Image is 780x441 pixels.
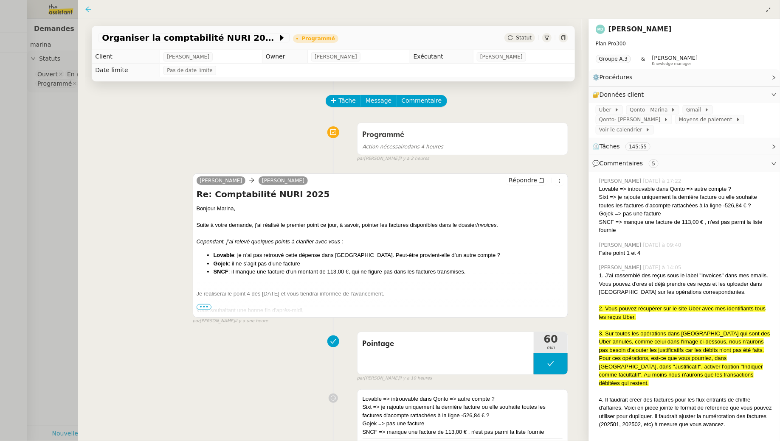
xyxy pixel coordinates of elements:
div: Suite à votre demande, j'ai réalisé le premier point ce jour, à savoir, pointer les factures disp... [197,221,565,229]
td: Owner [262,50,307,64]
td: Exécutant [410,50,473,64]
span: & [641,55,645,66]
span: dans 4 heures [363,144,444,150]
div: ⏲️Tâches 145:55 [589,138,780,155]
span: Organiser la comptabilité NURI 2025 [102,33,278,42]
strong: Gojek [214,260,229,267]
span: Knowledge manager [652,61,692,66]
div: Lovable => introuvable dans Qonto => autre compte ? [599,185,773,193]
li: : il manque une facture d’un montant de 113,00 €, qui ne figure pas dans les factures transmises. [214,268,565,276]
div: Sixt => je rajoute uniquement la dernière facture ou elle souhaite toutes les factures d'acompte ... [363,403,563,419]
span: Statut [516,35,532,41]
div: SNCF => manque une facture de 113,00 € , n'est pas parmi la liste fournie [363,428,563,436]
div: Programmé [301,36,335,41]
div: 4. Il faudrait créer des factures pour les flux entrants de chiffre d'affaires. Voici en pièce jo... [599,396,773,429]
span: Action nécessaire [363,144,408,150]
span: Plan Pro [596,41,616,47]
span: [DATE] à 09:40 [643,241,683,249]
span: [DATE] à 14:05 [643,264,683,271]
span: Message [366,96,391,106]
div: Gojek => pas une facture [599,209,773,218]
div: Sixt => je rajoute uniquement la dernière facture ou elle souhaite toutes les factures d'acompte ... [599,193,773,209]
span: 2. Vous pouvez récupérer sur le site Uber avec mes identifiants tous les reçus Uber. [599,305,766,320]
div: Bonjour Marina, [197,204,565,213]
li: : il ne s’agit pas d’une facture [214,260,565,268]
div: Lovable => introuvable dans Qonto => autre compte ? [363,395,563,403]
a: [PERSON_NAME] [259,177,308,184]
span: Gmail [686,106,704,114]
span: 3. Sur toutes les opérations dans [GEOGRAPHIC_DATA] qui sont des Uber annulés, comme celui dans l... [599,330,770,386]
small: [PERSON_NAME] [357,155,429,162]
nz-tag: 5 [649,159,659,168]
span: 💬 [592,160,662,167]
span: [PERSON_NAME] [599,177,643,185]
li: : je n’ai pas retrouvé cette dépense dans [GEOGRAPHIC_DATA]. Peut-être provient-elle d’un autre c... [214,251,565,260]
span: il y a 2 heures [399,155,429,162]
div: Faire point 1 et 4 [599,249,773,257]
span: [PERSON_NAME] [599,264,643,271]
span: Pas de date limite [167,66,213,75]
nz-tag: 145:55 [625,142,650,151]
span: [PERSON_NAME] [599,241,643,249]
span: Qonto - Marina [630,106,671,114]
small: [PERSON_NAME] [357,375,432,382]
nz-tag: Groupe A.3 [596,55,631,63]
span: il y a une heure [235,318,268,325]
span: par [357,155,364,162]
div: 🔐Données client [589,87,780,103]
span: [PERSON_NAME] [480,53,523,61]
div: 1. J'ai rassemblé des reçus sous le label "Invoices" dans mes emails. Vous pouvez d'ores et déjà ... [599,271,773,296]
span: Données client [600,91,644,98]
button: Message [360,95,397,107]
span: ⚙️ [592,73,636,82]
div: Vous souhaitant une bonne fin d'après-midi, [197,306,565,315]
td: Date limite [92,64,160,77]
span: 60 [534,334,568,344]
app-user-label: Knowledge manager [652,55,698,66]
span: [PERSON_NAME] [200,178,242,184]
span: Tâche [338,96,356,106]
span: Uber [599,106,614,114]
span: Commentaires [600,160,643,167]
strong: SNCF [214,268,228,275]
div: Gojek => pas une facture [363,419,563,428]
span: Programmé [363,131,405,139]
span: ••• [197,304,212,310]
span: Moyens de paiement [679,115,735,124]
h4: Re: Comptabilité NURI 2025 [197,188,565,200]
div: SNCF => manque une facture de 113,00 € , n'est pas parmi la liste fournie [599,218,773,234]
button: Commentaire [396,95,447,107]
span: il y a 10 heures [399,375,432,382]
td: Client [92,50,160,64]
span: 🔐 [592,90,648,100]
div: Je réaliserai le point 4 dès [DATE] et vous tiendrai informée de l'avancement. [197,290,565,298]
span: Qonto- [PERSON_NAME] [599,115,664,124]
div: 💬Commentaires 5 [589,155,780,172]
em: Cependant, j’ai relevé quelques points à clarifier avec vous : [197,238,344,245]
span: 300 [616,41,626,47]
span: [DATE] à 17:22 [643,177,683,185]
small: [PERSON_NAME] [193,318,268,325]
em: Invoices [476,222,497,228]
span: [PERSON_NAME] [167,53,209,61]
span: ⏲️ [592,143,657,150]
span: Tâches [600,143,620,150]
span: Répondre [509,176,537,184]
span: par [357,375,364,382]
span: par [193,318,200,325]
span: [PERSON_NAME] [315,53,357,61]
button: Tâche [326,95,361,107]
span: Pointage [363,338,529,350]
span: min [534,344,568,352]
span: [PERSON_NAME] [652,55,698,61]
span: Commentaire [401,96,442,106]
button: Répondre [506,176,548,185]
span: Voir le calendrier [599,126,645,134]
a: [PERSON_NAME] [608,25,672,33]
div: ⚙️Procédures [589,69,780,86]
span: Procédures [600,74,633,81]
img: svg [596,25,605,34]
strong: Lovable [214,252,234,258]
